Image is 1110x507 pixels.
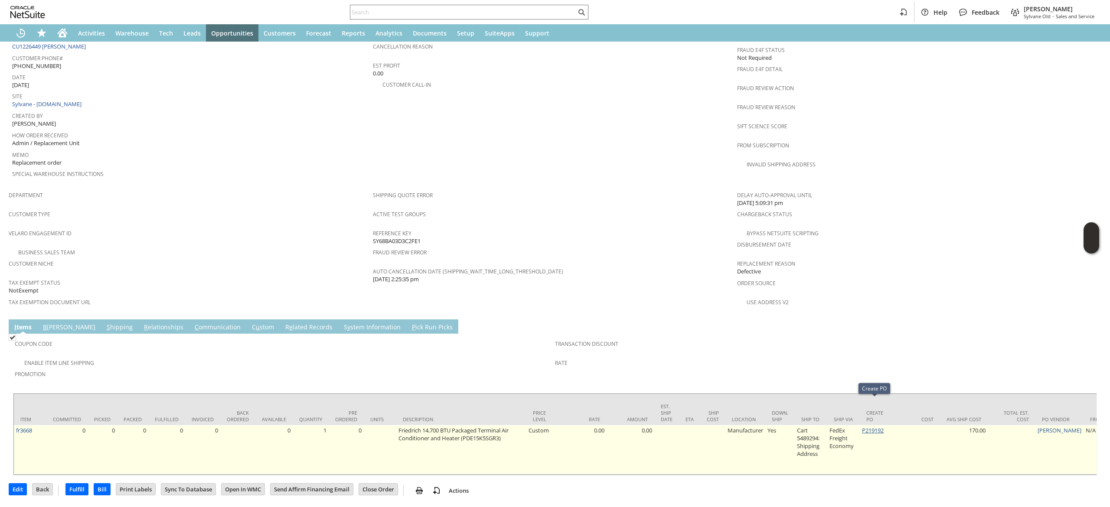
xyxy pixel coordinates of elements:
[525,29,549,37] span: Support
[412,323,415,331] span: P
[359,484,398,495] input: Close Order
[737,65,783,73] a: Fraud E4F Detail
[12,170,104,178] a: Special Warehouse Instructions
[342,29,365,37] span: Reports
[373,249,427,256] a: Fraud Review Error
[1038,426,1081,434] a: [PERSON_NAME]
[375,29,402,37] span: Analytics
[289,323,293,331] span: e
[565,416,600,422] div: Rate
[12,159,62,167] span: Replacement order
[737,54,772,62] span: Not Required
[373,211,426,218] a: Active Test Groups
[222,484,264,495] input: Open In WMC
[24,359,94,367] a: Enable Item Line Shipping
[1086,321,1096,331] a: Unrolled view on
[73,24,110,42] a: Activities
[862,385,887,392] div: Create PO
[46,425,88,474] td: 0
[1056,13,1094,19] span: Sales and Service
[117,425,148,474] td: 0
[264,29,296,37] span: Customers
[526,425,559,474] td: Custom
[373,62,400,69] a: Est Profit
[12,55,63,62] a: Customer Phone#
[373,43,433,50] a: Cancellation Reason
[12,62,61,70] span: [PHONE_NUMBER]
[9,334,16,341] img: Checked
[9,484,26,495] input: Edit
[747,299,789,306] a: Use Address V2
[12,42,88,50] a: CU1226449 [PERSON_NAME]
[250,323,276,332] a: Custom
[183,29,201,37] span: Leads
[159,29,173,37] span: Tech
[12,81,29,89] span: [DATE]
[373,275,419,283] span: [DATE] 2:25:35 pm
[293,425,329,474] td: 1
[12,151,29,159] a: Memo
[104,323,135,332] a: Shipping
[452,24,480,42] a: Setup
[414,485,424,496] img: print.svg
[283,323,335,332] a: Related Records
[707,409,719,422] div: Ship Cost
[206,24,258,42] a: Opportunities
[1084,238,1099,254] span: Oracle Guided Learning Widget. To move around, please hold and drag
[193,323,243,332] a: Communication
[725,425,765,474] td: Manufacturer
[271,484,353,495] input: Send Affirm Financing Email
[142,323,186,332] a: Relationships
[772,409,788,422] div: Down. Ship
[18,249,75,256] a: Business Sales Team
[342,323,403,332] a: System Information
[52,24,73,42] a: Home
[994,409,1029,422] div: Total Est. Cost
[737,279,776,287] a: Order Source
[306,29,331,37] span: Forecast
[413,29,447,37] span: Documents
[12,139,80,147] span: Admin / Replacement Unit
[382,81,431,88] a: Customer Call-in
[373,192,433,199] a: Shipping Quote Error
[195,323,199,331] span: C
[154,24,178,42] a: Tech
[732,416,759,422] div: Location
[9,279,60,286] a: Tax Exempt Status
[9,230,72,237] a: Velaro Engagement ID
[88,425,117,474] td: 0
[661,403,673,422] div: Est. Ship Date
[899,416,934,422] div: Cost
[533,409,552,422] div: Price Level
[10,24,31,42] a: Recent Records
[192,416,214,422] div: Invoiced
[258,24,301,42] a: Customers
[178,24,206,42] a: Leads
[301,24,336,42] a: Forecast
[9,211,50,218] a: Customer Type
[148,425,185,474] td: 0
[1084,222,1099,253] iframe: Click here to launch Oracle Guided Learning Help Panel
[256,323,260,331] span: u
[862,426,884,434] a: P219192
[607,425,654,474] td: 0.00
[1024,5,1094,13] span: [PERSON_NAME]
[211,29,253,37] span: Opportunities
[12,112,43,120] a: Created By
[555,340,618,348] a: Transaction Discount
[373,268,563,275] a: Auto Cancellation Date (shipping_wait_time_long_threshold_date)
[576,7,587,17] svg: Search
[347,323,350,331] span: y
[299,416,322,422] div: Quantity
[12,323,34,332] a: Items
[408,24,452,42] a: Documents
[431,485,442,496] img: add-record.svg
[329,425,364,474] td: 0
[255,425,293,474] td: 0
[457,29,474,37] span: Setup
[9,286,39,295] span: NotExempt
[161,484,215,495] input: Sync To Database
[9,192,43,199] a: Department
[373,237,421,245] span: SY68BA03D3C2FE1
[33,484,52,495] input: Back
